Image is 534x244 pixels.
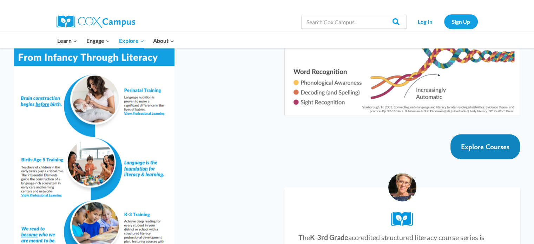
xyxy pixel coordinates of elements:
input: Search Cox Campus [301,15,407,29]
img: Cox Campus [57,15,135,28]
button: Child menu of About [149,33,179,48]
a: Log In [410,14,441,29]
span: Explore Courses [461,142,509,151]
nav: Primary Navigation [53,33,179,48]
a: Explore Courses [450,134,520,159]
button: Child menu of Engage [82,33,114,48]
nav: Secondary Navigation [410,14,478,29]
a: Sign Up [444,14,478,29]
button: Child menu of Explore [114,33,149,48]
strong: K-3rd Grade [310,233,348,241]
button: Child menu of Learn [53,33,82,48]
